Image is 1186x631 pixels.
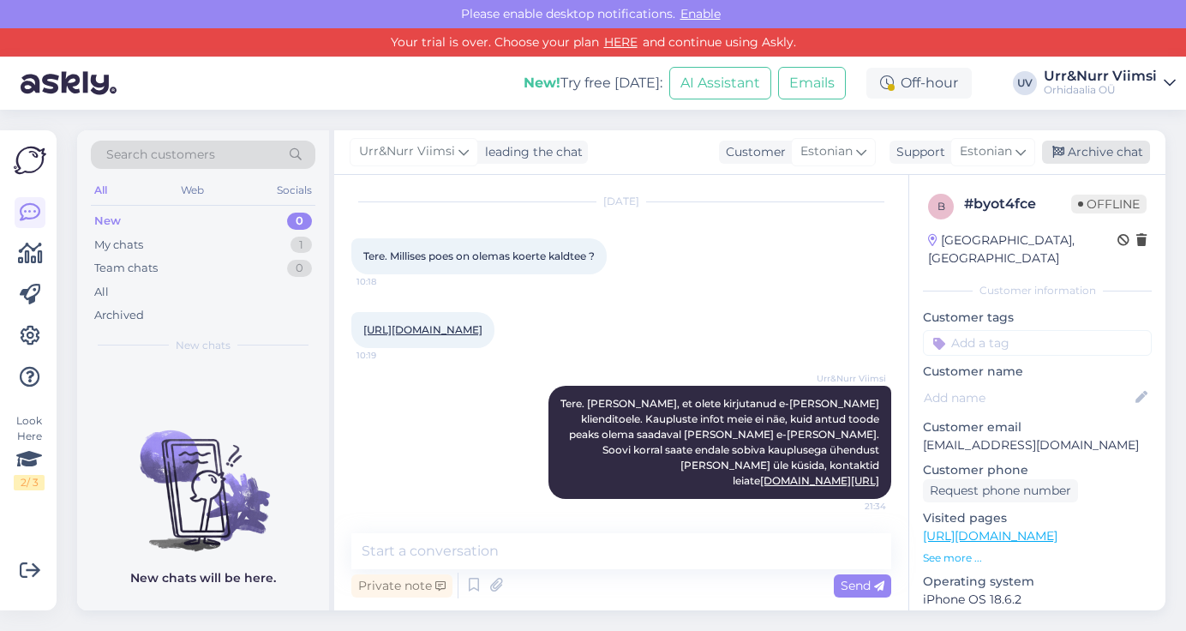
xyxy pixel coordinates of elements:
[924,388,1132,407] input: Add name
[800,142,853,161] span: Estonian
[94,307,144,324] div: Archived
[1044,69,1157,83] div: Urr&Nurr Viimsi
[363,249,595,262] span: Tere. Millises poes on olemas koerte kaldtee ?
[923,591,1152,609] p: iPhone OS 18.6.2
[1071,195,1147,213] span: Offline
[1013,71,1037,95] div: UV
[599,34,643,50] a: HERE
[675,6,726,21] span: Enable
[923,461,1152,479] p: Customer phone
[928,231,1117,267] div: [GEOGRAPHIC_DATA], [GEOGRAPHIC_DATA]
[359,142,455,161] span: Urr&Nurr Viimsi
[130,569,276,587] p: New chats will be here.
[669,67,771,99] button: AI Assistant
[817,372,886,385] span: Urr&Nurr Viimsi
[778,67,846,99] button: Emails
[94,260,158,277] div: Team chats
[351,574,452,598] div: Private note
[478,143,583,161] div: leading the chat
[91,179,111,201] div: All
[923,283,1152,298] div: Customer information
[14,144,46,177] img: Askly Logo
[351,194,891,209] div: [DATE]
[923,418,1152,436] p: Customer email
[1042,141,1150,164] div: Archive chat
[106,146,215,164] span: Search customers
[937,200,945,213] span: b
[1044,83,1157,97] div: Orhidaalia OÜ
[363,323,482,336] a: [URL][DOMAIN_NAME]
[14,413,45,490] div: Look Here
[719,143,786,161] div: Customer
[94,237,143,254] div: My chats
[287,213,312,230] div: 0
[923,436,1152,454] p: [EMAIL_ADDRESS][DOMAIN_NAME]
[524,73,662,93] div: Try free [DATE]:
[841,578,884,593] span: Send
[923,479,1078,502] div: Request phone number
[356,275,421,288] span: 10:18
[177,179,207,201] div: Web
[923,363,1152,381] p: Customer name
[760,474,879,487] a: [DOMAIN_NAME][URL]
[866,68,972,99] div: Off-hour
[14,475,45,490] div: 2 / 3
[287,260,312,277] div: 0
[560,397,882,487] span: Tere. [PERSON_NAME], et olete kirjutanud e-[PERSON_NAME] klienditoele. Kaupluste infot meie ei nä...
[923,550,1152,566] p: See more ...
[960,142,1012,161] span: Estonian
[923,509,1152,527] p: Visited pages
[923,330,1152,356] input: Add a tag
[176,338,231,353] span: New chats
[1044,69,1176,97] a: Urr&Nurr ViimsiOrhidaalia OÜ
[822,500,886,513] span: 21:34
[291,237,312,254] div: 1
[923,573,1152,591] p: Operating system
[923,528,1057,544] a: [URL][DOMAIN_NAME]
[356,349,421,362] span: 10:19
[524,75,560,91] b: New!
[94,284,109,301] div: All
[77,400,329,554] img: No chats
[94,213,121,230] div: New
[889,143,945,161] div: Support
[273,179,315,201] div: Socials
[923,309,1152,327] p: Customer tags
[964,194,1071,214] div: # byot4fce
